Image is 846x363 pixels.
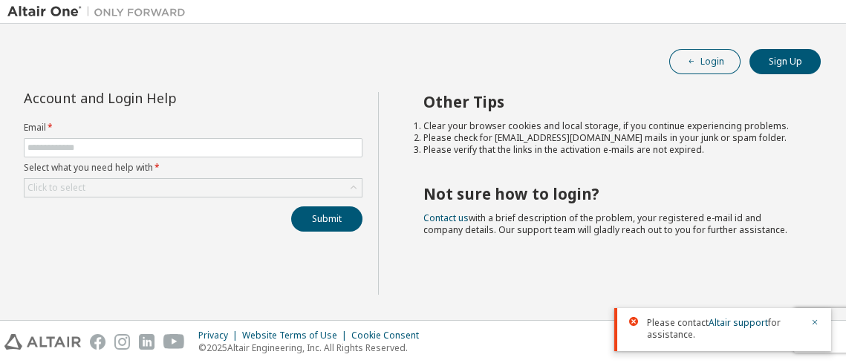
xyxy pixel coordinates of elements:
[242,330,351,341] div: Website Terms of Use
[351,330,428,341] div: Cookie Consent
[114,334,130,350] img: instagram.svg
[423,120,794,132] li: Clear your browser cookies and local storage, if you continue experiencing problems.
[24,92,295,104] div: Account and Login Help
[423,132,794,144] li: Please check for [EMAIL_ADDRESS][DOMAIN_NAME] mails in your junk or spam folder.
[423,184,794,203] h2: Not sure how to login?
[24,122,362,134] label: Email
[198,341,428,354] p: © 2025 Altair Engineering, Inc. All Rights Reserved.
[4,334,81,350] img: altair_logo.svg
[291,206,362,232] button: Submit
[423,92,794,111] h2: Other Tips
[139,334,154,350] img: linkedin.svg
[27,182,85,194] div: Click to select
[423,144,794,156] li: Please verify that the links in the activation e-mails are not expired.
[25,179,362,197] div: Click to select
[423,212,787,236] span: with a brief description of the problem, your registered e-mail id and company details. Our suppo...
[163,334,185,350] img: youtube.svg
[709,316,768,329] a: Altair support
[24,162,362,174] label: Select what you need help with
[7,4,193,19] img: Altair One
[90,334,105,350] img: facebook.svg
[423,212,469,224] a: Contact us
[669,49,741,74] button: Login
[198,330,242,341] div: Privacy
[749,49,821,74] button: Sign Up
[647,317,801,341] span: Please contact for assistance.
